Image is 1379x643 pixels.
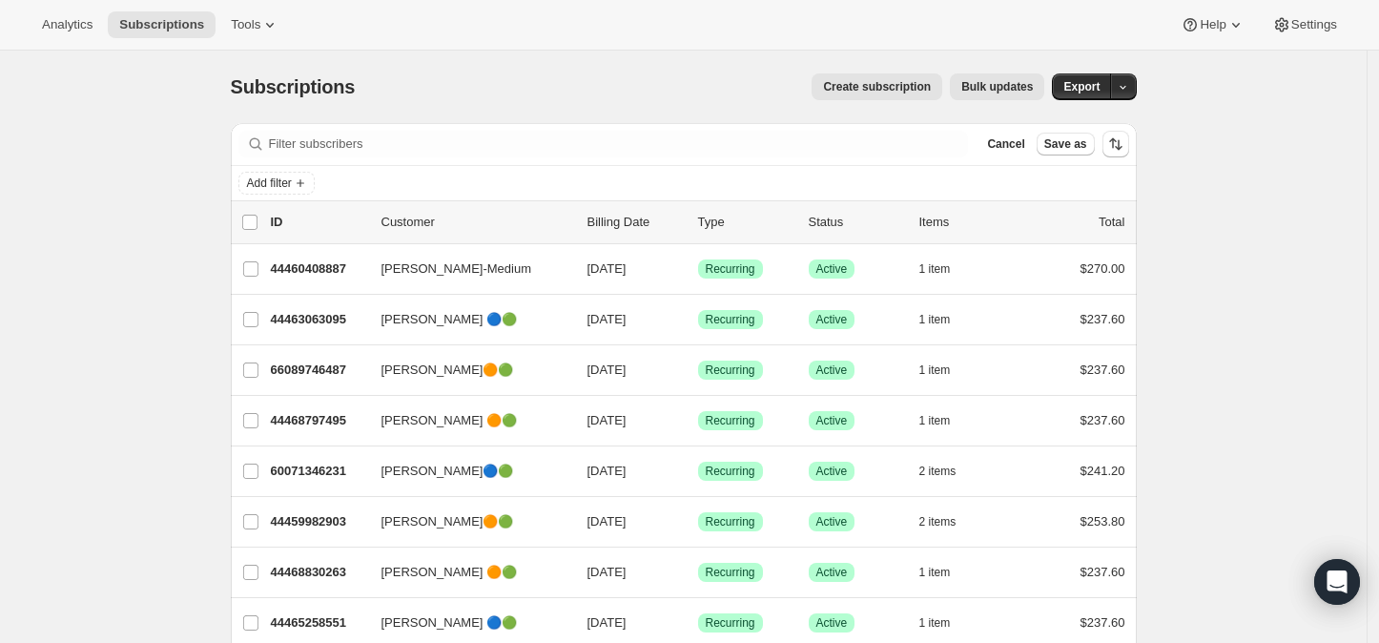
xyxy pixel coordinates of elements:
button: [PERSON_NAME]🟠🟢 [370,507,561,537]
span: $237.60 [1081,615,1125,630]
div: IDCustomerBilling DateTypeStatusItemsTotal [271,213,1125,232]
span: $241.20 [1081,464,1125,478]
span: $237.60 [1081,312,1125,326]
span: $237.60 [1081,413,1125,427]
div: 44465258551[PERSON_NAME] 🔵🟢[DATE]SuccessRecurringSuccessActive1 item$237.60 [271,610,1125,636]
span: Analytics [42,17,93,32]
div: 44463063095[PERSON_NAME] 🔵🟢[DATE]SuccessRecurringSuccessActive1 item$237.60 [271,306,1125,333]
span: [PERSON_NAME]-Medium [381,259,531,279]
button: Tools [219,11,291,38]
button: 2 items [919,458,978,485]
span: 2 items [919,464,957,479]
span: [DATE] [587,261,627,276]
p: 44459982903 [271,512,366,531]
span: Add filter [247,176,292,191]
p: 60071346231 [271,462,366,481]
span: $237.60 [1081,565,1125,579]
p: Total [1099,213,1124,232]
p: 44465258551 [271,613,366,633]
button: Export [1052,73,1111,100]
span: 1 item [919,312,951,327]
span: [DATE] [587,565,627,579]
span: [DATE] [587,312,627,326]
span: [PERSON_NAME]🟠🟢 [381,361,514,380]
span: Active [816,363,848,378]
span: 1 item [919,261,951,277]
span: 1 item [919,615,951,631]
button: Create subscription [812,73,942,100]
div: 44468830263[PERSON_NAME] 🟠🟢[DATE]SuccessRecurringSuccessActive1 item$237.60 [271,559,1125,586]
input: Filter subscribers [269,131,969,157]
button: Bulk updates [950,73,1044,100]
span: Create subscription [823,79,931,94]
p: Billing Date [587,213,683,232]
span: [DATE] [587,514,627,529]
span: Subscriptions [231,76,356,97]
span: [DATE] [587,363,627,377]
span: [DATE] [587,615,627,630]
button: Sort the results [1102,131,1129,157]
span: Recurring [706,261,755,277]
p: Status [809,213,904,232]
span: Recurring [706,615,755,631]
button: 1 item [919,559,972,586]
div: Items [919,213,1015,232]
button: 1 item [919,306,972,333]
span: 1 item [919,363,951,378]
span: Export [1063,79,1100,94]
button: 1 item [919,357,972,384]
p: ID [271,213,366,232]
div: 44460408887[PERSON_NAME]-Medium[DATE]SuccessRecurringSuccessActive1 item$270.00 [271,256,1125,282]
span: Recurring [706,413,755,428]
span: [PERSON_NAME] 🟠🟢 [381,411,518,430]
span: Help [1200,17,1225,32]
p: 44468830263 [271,563,366,582]
button: [PERSON_NAME] 🟠🟢 [370,557,561,588]
span: [PERSON_NAME]🔵🟢 [381,462,514,481]
span: Recurring [706,514,755,529]
button: Analytics [31,11,104,38]
p: 44460408887 [271,259,366,279]
button: Cancel [979,133,1032,156]
div: 44468797495[PERSON_NAME] 🟠🟢[DATE]SuccessRecurringSuccessActive1 item$237.60 [271,407,1125,434]
div: 44459982903[PERSON_NAME]🟠🟢[DATE]SuccessRecurringSuccessActive2 items$253.80 [271,508,1125,535]
button: 1 item [919,256,972,282]
button: 2 items [919,508,978,535]
span: Recurring [706,312,755,327]
span: $253.80 [1081,514,1125,529]
span: Recurring [706,565,755,580]
span: [DATE] [587,464,627,478]
p: Customer [381,213,572,232]
span: Recurring [706,464,755,479]
span: 1 item [919,413,951,428]
span: Recurring [706,363,755,378]
button: [PERSON_NAME] 🔵🟢 [370,608,561,638]
div: Type [698,213,793,232]
p: 44468797495 [271,411,366,430]
span: $237.60 [1081,363,1125,377]
button: [PERSON_NAME]🟠🟢 [370,355,561,385]
span: Active [816,312,848,327]
span: [PERSON_NAME] 🔵🟢 [381,310,518,329]
div: 66089746487[PERSON_NAME]🟠🟢[DATE]SuccessRecurringSuccessActive1 item$237.60 [271,357,1125,384]
button: 1 item [919,407,972,434]
span: [PERSON_NAME] 🔵🟢 [381,613,518,633]
span: Settings [1291,17,1337,32]
p: 44463063095 [271,310,366,329]
span: Bulk updates [961,79,1033,94]
button: Save as [1037,133,1095,156]
div: Open Intercom Messenger [1314,559,1360,605]
span: Active [816,615,848,631]
span: Tools [231,17,260,32]
span: $270.00 [1081,261,1125,276]
span: Cancel [987,136,1024,152]
button: 1 item [919,610,972,636]
button: Help [1169,11,1256,38]
button: [PERSON_NAME] 🟠🟢 [370,405,561,436]
span: [PERSON_NAME] 🟠🟢 [381,563,518,582]
span: [PERSON_NAME]🟠🟢 [381,512,514,531]
div: 60071346231[PERSON_NAME]🔵🟢[DATE]SuccessRecurringSuccessActive2 items$241.20 [271,458,1125,485]
span: Active [816,514,848,529]
span: 1 item [919,565,951,580]
span: Save as [1044,136,1087,152]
